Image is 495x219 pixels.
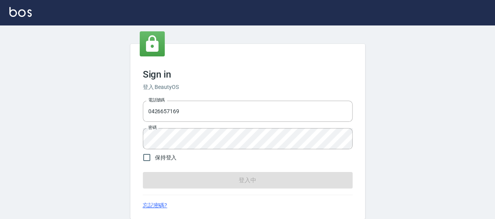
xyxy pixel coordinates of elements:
label: 電話號碼 [148,97,165,103]
span: 保持登入 [155,154,177,162]
h3: Sign in [143,69,353,80]
img: Logo [9,7,32,17]
a: 忘記密碼? [143,201,167,210]
h6: 登入 BeautyOS [143,83,353,91]
label: 密碼 [148,125,157,130]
